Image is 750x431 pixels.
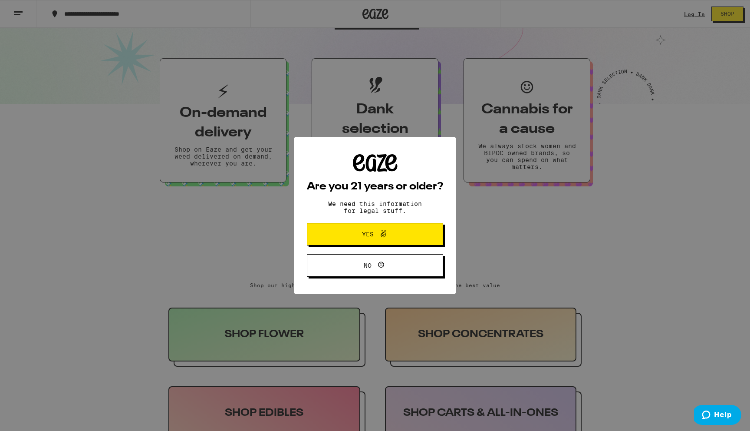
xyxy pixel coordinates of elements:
h2: Are you 21 years or older? [307,182,443,192]
button: No [307,254,443,277]
button: Yes [307,223,443,245]
span: Yes [362,231,374,237]
iframe: Opens a widget where you can find more information [694,405,741,427]
p: We need this information for legal stuff. [321,200,429,214]
span: No [364,262,372,269]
